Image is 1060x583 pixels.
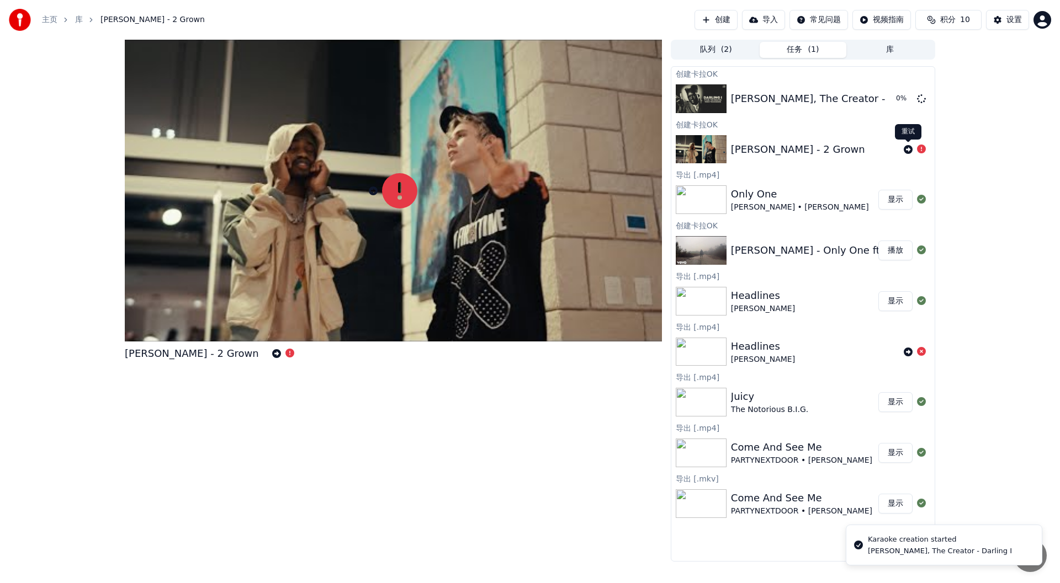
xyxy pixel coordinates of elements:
div: [PERSON_NAME] [731,303,795,314]
button: 积分10 [915,10,982,30]
span: 积分 [940,14,956,25]
div: [PERSON_NAME] [731,354,795,365]
div: 创建卡拉OK [671,117,935,131]
div: [PERSON_NAME] - Only One ft. [PERSON_NAME] [731,243,969,258]
div: 导出 [.mp4] [671,370,935,383]
div: PARTYNEXTDOOR • [PERSON_NAME] [731,506,872,517]
button: 创建 [695,10,738,30]
button: 播放 [878,240,913,260]
div: [PERSON_NAME], The Creator - Darling I [731,91,930,106]
button: 常见问题 [789,10,848,30]
button: 显示 [878,494,913,514]
button: 显示 [878,392,913,412]
button: 显示 [878,190,913,210]
div: 导出 [.mp4] [671,168,935,181]
a: 主页 [42,14,57,25]
div: [PERSON_NAME], The Creator - Darling I [868,546,1012,556]
span: 10 [960,14,970,25]
button: 任务 [760,42,847,58]
button: 视频指南 [852,10,911,30]
span: [PERSON_NAME] - 2 Grown [100,14,205,25]
div: 0 % [896,94,913,103]
div: Karaoke creation started [868,534,1012,545]
div: The Notorious B.I.G. [731,404,808,415]
div: Only One [731,186,869,202]
div: Headlines [731,288,795,303]
div: Come And See Me [731,490,872,506]
button: 队列 [672,42,760,58]
button: 导入 [742,10,785,30]
button: 设置 [986,10,1029,30]
button: 显示 [878,291,913,311]
div: 设置 [1006,14,1022,25]
span: ( 1 ) [808,44,819,55]
div: 导出 [.mkv] [671,472,935,485]
div: [PERSON_NAME] • [PERSON_NAME] [731,202,869,213]
button: 库 [846,42,934,58]
div: Headlines [731,339,795,354]
div: Juicy [731,389,808,404]
button: 显示 [878,443,913,463]
a: 库 [75,14,83,25]
div: 创建卡拉OK [671,67,935,80]
div: PARTYNEXTDOOR • [PERSON_NAME] [731,455,872,466]
img: youka [9,9,31,31]
div: 重试 [895,124,921,140]
div: 导出 [.mp4] [671,320,935,333]
nav: breadcrumb [42,14,205,25]
div: Come And See Me [731,440,872,455]
span: ( 2 ) [721,44,732,55]
div: [PERSON_NAME] - 2 Grown [125,346,259,361]
div: 导出 [.mp4] [671,421,935,434]
div: 导出 [.mp4] [671,269,935,282]
div: [PERSON_NAME] - 2 Grown [731,142,865,157]
div: 创建卡拉OK [671,218,935,232]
